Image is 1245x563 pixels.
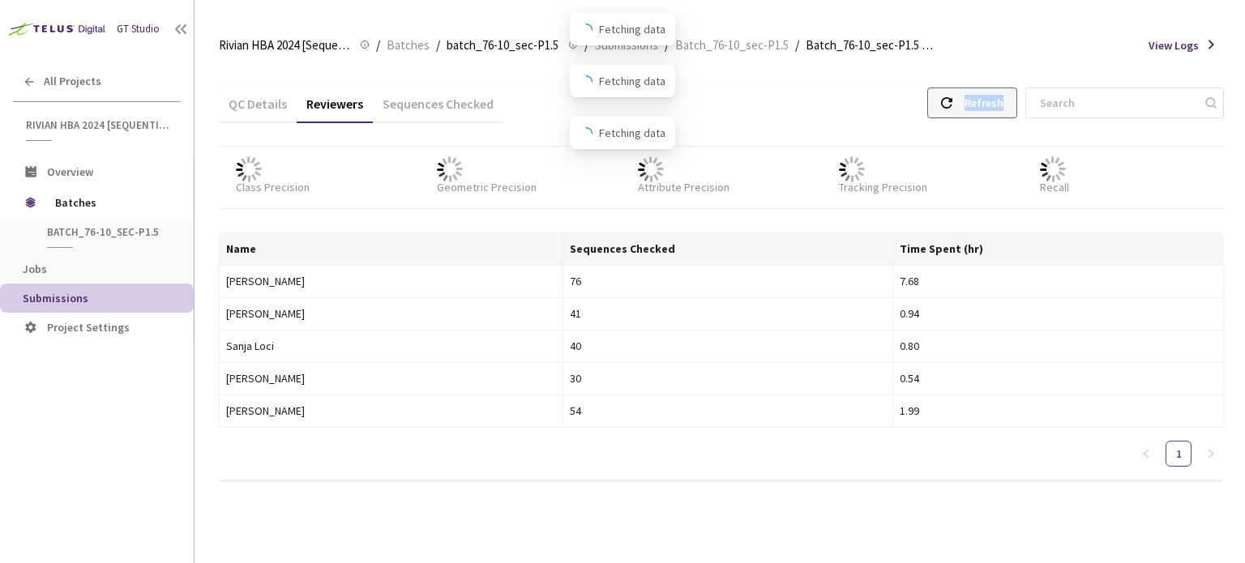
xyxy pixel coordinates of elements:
[437,179,537,195] div: Geometric Precision
[795,36,799,55] li: /
[236,156,262,182] img: loader.gif
[900,402,1217,420] div: 1.99
[563,233,894,266] th: Sequences Checked
[437,156,463,182] img: loader.gif
[1040,179,1069,195] div: Recall
[226,337,556,355] div: Sanja Loci
[599,72,665,90] span: Fetching data
[1206,449,1216,459] span: right
[47,225,167,239] span: batch_76-10_sec-P1.5
[436,36,440,55] li: /
[893,233,1224,266] th: Time Spent (hr)
[1141,449,1151,459] span: left
[638,179,729,195] div: Attribute Precision
[900,305,1217,322] div: 0.94
[1133,441,1159,467] li: Previous Page
[387,36,430,55] span: Batches
[226,305,556,322] div: [PERSON_NAME]
[226,369,556,387] div: [PERSON_NAME]
[376,36,380,55] li: /
[23,262,47,276] span: Jobs
[570,305,887,322] div: 41
[55,186,166,219] span: Batches
[839,156,865,182] img: loader.gif
[226,272,556,290] div: [PERSON_NAME]
[373,96,503,123] div: Sequences Checked
[1198,441,1224,467] button: right
[1166,441,1191,466] a: 1
[1166,441,1192,467] li: 1
[592,36,661,53] a: Submissions
[570,402,887,420] div: 54
[806,36,937,55] span: Batch_76-10_sec-P1.5 QC - [DATE]
[577,73,595,91] span: loading
[1040,156,1066,182] img: loader.gif
[47,320,130,335] span: Project Settings
[26,118,171,132] span: Rivian HBA 2024 [Sequential]
[570,272,887,290] div: 76
[226,402,556,420] div: [PERSON_NAME]
[220,233,563,266] th: Name
[577,125,595,143] span: loading
[900,369,1217,387] div: 0.54
[570,337,887,355] div: 40
[1149,37,1199,53] span: View Logs
[900,272,1217,290] div: 7.68
[638,156,664,182] img: loader.gif
[297,96,373,123] div: Reviewers
[900,337,1217,355] div: 0.80
[44,75,101,88] span: All Projects
[672,36,792,53] a: Batch_76-10_sec-P1.5
[1133,441,1159,467] button: left
[219,36,350,55] span: Rivian HBA 2024 [Sequential]
[1198,441,1224,467] li: Next Page
[675,36,789,55] span: Batch_76-10_sec-P1.5
[383,36,433,53] a: Batches
[965,88,1003,117] div: Refresh
[599,124,665,142] span: Fetching data
[599,20,665,38] span: Fetching data
[447,36,558,55] span: batch_76-10_sec-P1.5
[23,291,88,305] span: Submissions
[839,179,927,195] div: Tracking Precision
[1030,88,1203,117] input: Search
[117,22,160,37] div: GT Studio
[219,96,297,123] div: QC Details
[236,179,310,195] div: Class Precision
[577,21,595,39] span: loading
[570,369,887,387] div: 30
[47,164,93,179] span: Overview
